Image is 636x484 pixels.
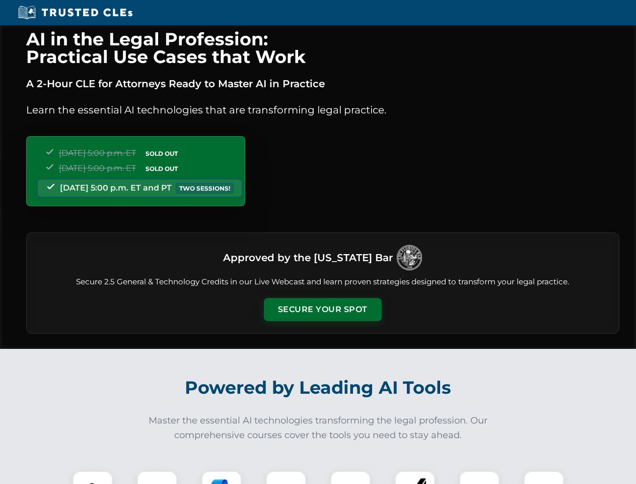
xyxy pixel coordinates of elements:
p: Learn the essential AI technologies that are transforming legal practice. [26,102,619,118]
span: [DATE] 5:00 p.m. ET [59,148,136,158]
button: Secure Your Spot [264,298,382,321]
p: A 2-Hour CLE for Attorneys Ready to Master AI in Practice [26,76,619,92]
h1: AI in the Legal Profession: Practical Use Cases that Work [26,30,619,66]
h2: Powered by Leading AI Tools [39,370,597,405]
img: Trusted CLEs [15,5,135,20]
span: SOLD OUT [142,163,181,174]
p: Master the essential AI technologies transforming the legal profession. Our comprehensive courses... [142,413,494,443]
span: [DATE] 5:00 p.m. ET [59,163,136,173]
span: SOLD OUT [142,148,181,159]
img: Logo [397,245,422,270]
p: Secure 2.5 General & Technology Credits in our Live Webcast and learn proven strategies designed ... [39,276,607,288]
h3: Approved by the [US_STATE] Bar [223,249,393,267]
